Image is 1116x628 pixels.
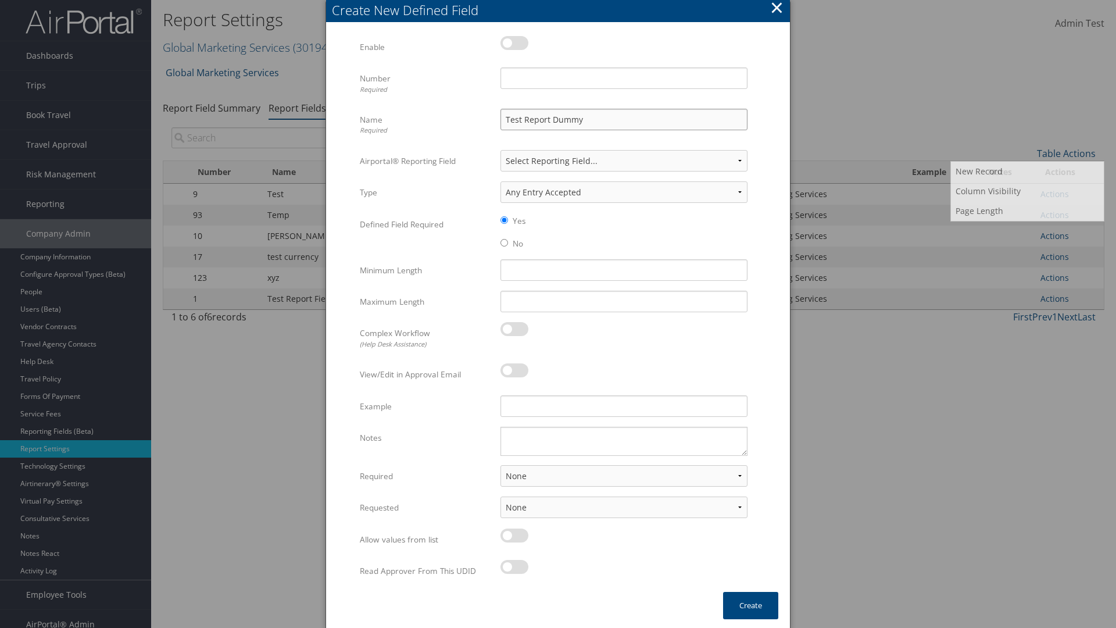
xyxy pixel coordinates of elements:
[360,67,492,99] label: Number
[360,109,492,141] label: Name
[513,215,525,227] label: Yes
[360,85,492,95] div: Required
[360,340,492,349] div: (Help Desk Assistance)
[723,592,778,619] button: Create
[360,126,492,135] div: Required
[360,560,492,582] label: Read Approver From This UDID
[951,162,1104,181] a: New Record
[360,213,492,235] label: Defined Field Required
[951,201,1104,221] a: Page Length
[360,465,492,487] label: Required
[360,529,492,551] label: Allow values from list
[360,150,492,172] label: Airportal® Reporting Field
[360,427,492,449] label: Notes
[513,238,523,249] label: No
[360,363,492,386] label: View/Edit in Approval Email
[332,1,790,19] div: Create New Defined Field
[360,322,492,354] label: Complex Workflow
[360,259,492,281] label: Minimum Length
[360,497,492,519] label: Requested
[951,181,1104,201] a: Column Visibility
[360,291,492,313] label: Maximum Length
[360,181,492,204] label: Type
[360,36,492,58] label: Enable
[360,395,492,418] label: Example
